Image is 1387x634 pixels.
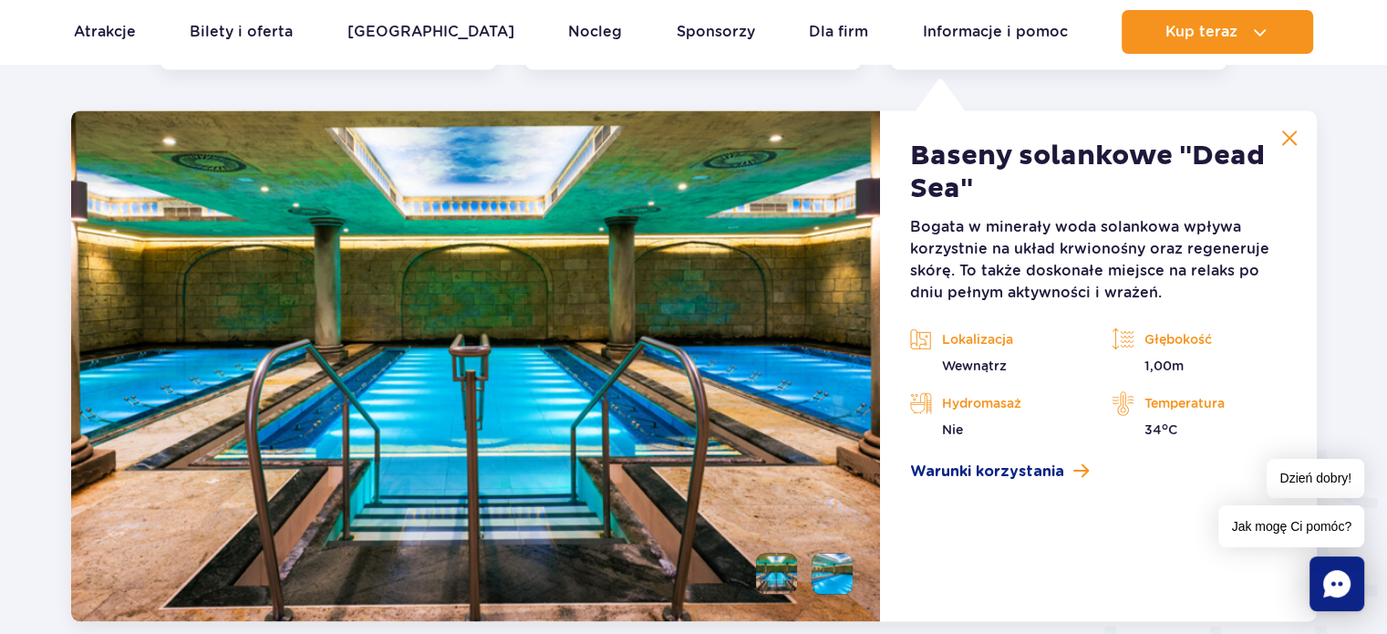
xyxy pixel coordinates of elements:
[909,140,1287,205] h2: Baseny solankowe "Dead Sea"
[909,461,1287,483] a: Warunki korzystania
[1165,24,1237,40] span: Kup teraz
[1112,390,1287,417] p: Temperatura
[909,216,1287,304] p: Bogata w minerały woda solankowa wpływa korzystnie na układ krwionośny oraz regeneruje skórę. To ...
[74,10,136,54] a: Atrakcje
[1267,459,1364,498] span: Dzień dobry!
[1218,505,1364,547] span: Jak mogę Ci pomóc?
[677,10,755,54] a: Sponsorzy
[909,390,1084,417] p: Hydromasaż
[909,326,1084,353] p: Lokalizacja
[1122,10,1313,54] button: Kup teraz
[1309,556,1364,611] div: Chat
[909,421,1084,439] p: Nie
[1112,357,1287,375] p: 1,00m
[190,10,293,54] a: Bilety i oferta
[1112,326,1287,353] p: Głębokość
[923,10,1068,54] a: Informacje i pomoc
[909,461,1063,483] span: Warunki korzystania
[568,10,622,54] a: Nocleg
[347,10,514,54] a: [GEOGRAPHIC_DATA]
[909,357,1084,375] p: Wewnątrz
[1112,421,1287,439] p: 34 C
[809,10,868,54] a: Dla firm
[1161,421,1167,432] sup: o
